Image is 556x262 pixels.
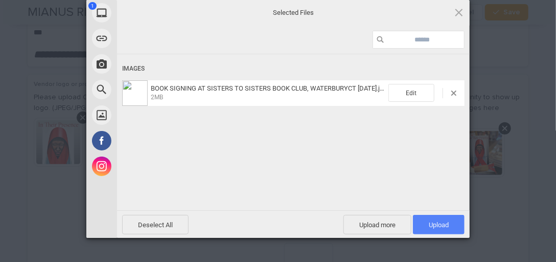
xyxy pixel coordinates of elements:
span: 1 [88,2,97,10]
span: Upload [429,221,449,229]
span: BOOK SIGNING AT SISTERS TO SISTERS BOOK CLUB, WATERBURYCT [DATE].jpg [151,84,387,92]
div: Facebook [86,128,209,154]
div: Images [122,59,465,78]
span: Deselect All [122,215,189,234]
div: Instagram [86,154,209,179]
span: Edit [388,84,434,102]
span: 2MB [151,94,163,101]
div: Take Photo [86,51,209,77]
div: Web Search [86,77,209,102]
span: Upload more [343,215,411,234]
div: Unsplash [86,102,209,128]
span: Upload [413,215,465,234]
img: a858ae6f-6f7b-40fe-bd23-d35749a93d43 [122,80,148,106]
span: Selected Files [191,8,396,17]
span: Click here or hit ESC to close picker [453,7,465,18]
div: Link (URL) [86,26,209,51]
span: BOOK SIGNING AT SISTERS TO SISTERS BOOK CLUB, WATERBURYCT 10.3.24.jpg [148,84,388,101]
